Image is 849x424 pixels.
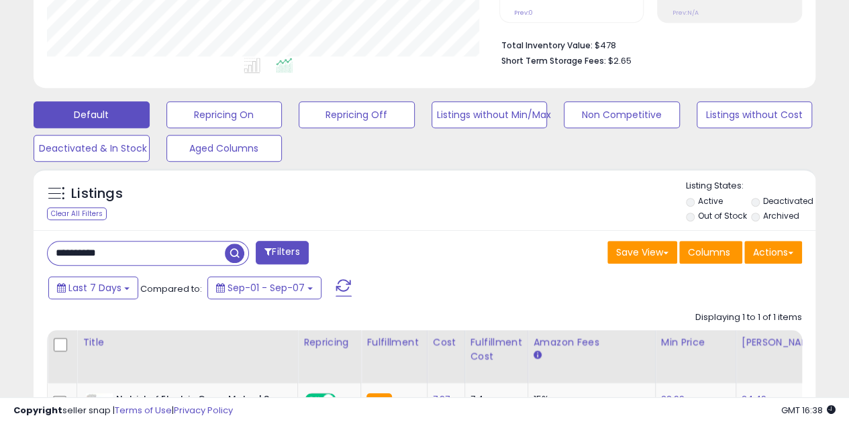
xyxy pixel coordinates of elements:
[68,281,121,295] span: Last 7 Days
[688,246,730,259] span: Columns
[679,241,742,264] button: Columns
[501,36,792,52] li: $478
[48,276,138,299] button: Last 7 Days
[695,311,802,324] div: Displaying 1 to 1 of 1 items
[166,135,283,162] button: Aged Columns
[608,54,632,67] span: $2.65
[534,335,650,350] div: Amazon Fees
[13,404,62,417] strong: Copyright
[697,195,722,207] label: Active
[166,101,283,128] button: Repricing On
[256,241,308,264] button: Filters
[742,335,821,350] div: [PERSON_NAME]
[34,101,150,128] button: Default
[303,335,355,350] div: Repricing
[47,207,107,220] div: Clear All Filters
[174,404,233,417] a: Privacy Policy
[697,101,813,128] button: Listings without Cost
[744,241,802,264] button: Actions
[763,195,813,207] label: Deactivated
[366,335,421,350] div: Fulfillment
[763,210,799,221] label: Archived
[432,101,548,128] button: Listings without Min/Max
[34,135,150,162] button: Deactivated & In Stock
[514,9,533,17] small: Prev: 0
[672,9,698,17] small: Prev: N/A
[228,281,305,295] span: Sep-01 - Sep-07
[83,335,292,350] div: Title
[686,180,815,193] p: Listing States:
[501,40,593,51] b: Total Inventory Value:
[534,350,542,362] small: Amazon Fees.
[71,184,123,203] h5: Listings
[781,404,836,417] span: 2025-09-15 16:38 GMT
[433,335,459,350] div: Cost
[115,404,172,417] a: Terms of Use
[501,55,606,66] b: Short Term Storage Fees:
[564,101,680,128] button: Non Competitive
[140,282,202,295] span: Compared to:
[207,276,321,299] button: Sep-01 - Sep-07
[299,101,415,128] button: Repricing Off
[470,335,522,364] div: Fulfillment Cost
[607,241,677,264] button: Save View
[661,335,730,350] div: Min Price
[697,210,746,221] label: Out of Stock
[13,405,233,417] div: seller snap | |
